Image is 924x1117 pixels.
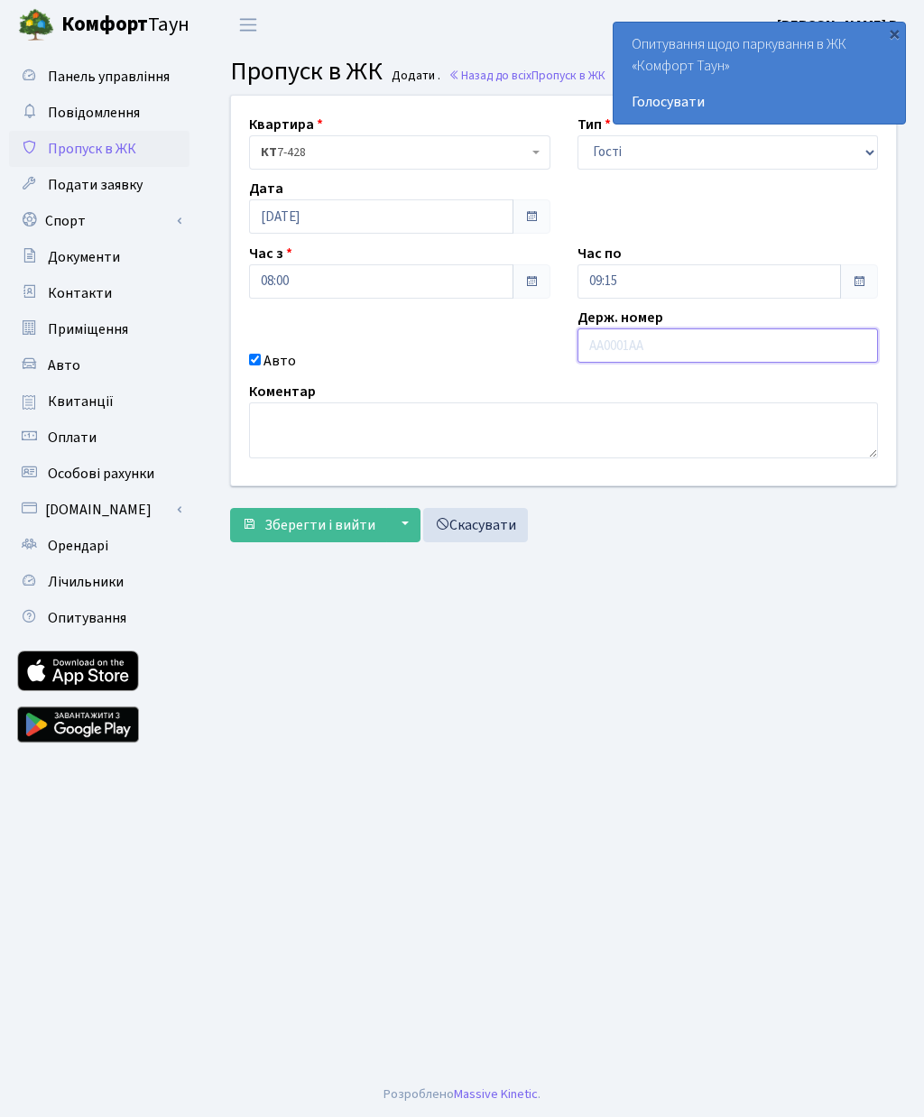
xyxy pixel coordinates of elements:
a: Орендарі [9,528,189,564]
span: Зберегти і вийти [264,515,375,535]
span: Приміщення [48,319,128,339]
a: Приміщення [9,311,189,347]
a: Скасувати [423,508,528,542]
a: Контакти [9,275,189,311]
span: Пропуск в ЖК [531,67,605,84]
label: Коментар [249,381,316,402]
label: Час по [577,243,622,264]
span: Квитанції [48,392,114,411]
span: Опитування [48,608,126,628]
div: × [885,24,903,42]
span: Авто [48,355,80,375]
a: Голосувати [632,91,887,113]
span: Лічильники [48,572,124,592]
a: [DOMAIN_NAME] [9,492,189,528]
a: Авто [9,347,189,383]
small: Додати . [388,69,440,84]
span: Повідомлення [48,103,140,123]
a: Подати заявку [9,167,189,203]
div: Розроблено . [383,1085,541,1104]
span: Панель управління [48,67,170,87]
span: Документи [48,247,120,267]
div: Опитування щодо паркування в ЖК «Комфорт Таун» [614,23,905,124]
a: Лічильники [9,564,189,600]
a: Панель управління [9,59,189,95]
a: Опитування [9,600,189,636]
label: Час з [249,243,292,264]
button: Зберегти і вийти [230,508,387,542]
span: Особові рахунки [48,464,154,484]
span: Таун [61,10,189,41]
label: Держ. номер [577,307,663,328]
b: Комфорт [61,10,148,39]
button: Переключити навігацію [226,10,271,40]
span: Контакти [48,283,112,303]
b: КТ [261,143,277,162]
span: <b>КТ</b>&nbsp;&nbsp;&nbsp;&nbsp;7-428 [261,143,528,162]
label: Дата [249,178,283,199]
label: Авто [263,350,296,372]
a: Massive Kinetic [454,1085,538,1103]
a: Назад до всіхПропуск в ЖК [448,67,605,84]
label: Квартира [249,114,323,135]
span: Орендарі [48,536,108,556]
a: Пропуск в ЖК [9,131,189,167]
a: Документи [9,239,189,275]
span: Пропуск в ЖК [48,139,136,159]
label: Тип [577,114,611,135]
img: logo.png [18,7,54,43]
a: Оплати [9,420,189,456]
a: Квитанції [9,383,189,420]
span: <b>КТ</b>&nbsp;&nbsp;&nbsp;&nbsp;7-428 [249,135,550,170]
b: [PERSON_NAME] В. [777,15,902,35]
a: Спорт [9,203,189,239]
span: Подати заявку [48,175,143,195]
a: [PERSON_NAME] В. [777,14,902,36]
span: Оплати [48,428,97,448]
a: Особові рахунки [9,456,189,492]
input: AA0001AA [577,328,879,363]
span: Пропуск в ЖК [230,53,383,89]
a: Повідомлення [9,95,189,131]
